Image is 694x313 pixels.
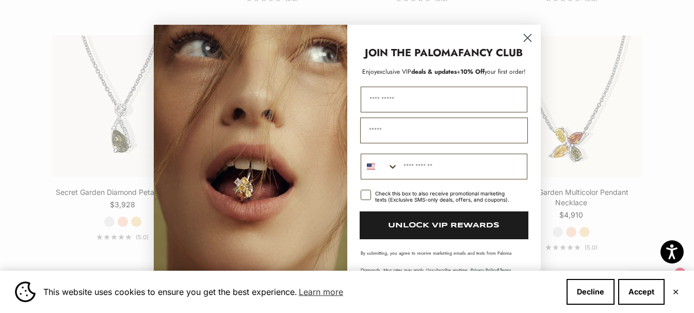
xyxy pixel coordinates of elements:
input: Phone Number [398,154,527,179]
button: Accept [618,279,665,305]
button: UNLOCK VIP REWARDS [360,211,528,239]
span: exclusive VIP [377,67,411,76]
div: Check this box to also receive promotional marketing texts (Exclusive SMS-only deals, offers, and... [375,190,515,203]
img: United States [367,162,375,171]
button: Search Countries [361,154,398,179]
input: Email [360,118,528,143]
span: deals & updates [377,67,457,76]
strong: JOIN THE PALOMA [365,45,458,60]
button: Close dialog [519,29,537,47]
strong: FANCY CLUB [458,45,523,60]
span: Enjoy [362,67,377,76]
span: This website uses cookies to ensure you get the best experience. [43,284,558,300]
button: Decline [567,279,615,305]
p: By submitting, you agree to receive marketing emails and texts from Paloma Diamonds. Msg rates ma... [361,250,527,273]
span: & . [471,267,513,273]
span: + your first order! [457,67,526,76]
a: Learn more [297,284,345,300]
img: Cookie banner [15,282,36,302]
input: First Name [361,87,527,112]
button: Close [672,289,679,295]
img: Loading... [154,25,347,289]
a: Privacy Policy [471,267,497,273]
a: Terms [500,267,511,273]
span: 10% Off [460,67,485,76]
